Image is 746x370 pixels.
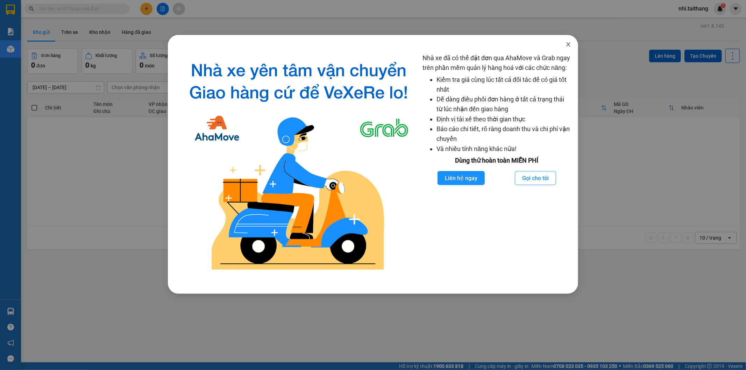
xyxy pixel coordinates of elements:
div: Dùng thử hoàn toàn MIỄN PHÍ [422,156,571,165]
li: Và nhiều tính năng khác nữa! [436,144,571,154]
img: logo [180,53,417,276]
li: Báo cáo chi tiết, rõ ràng doanh thu và chi phí vận chuyển [436,124,571,144]
span: Liên hệ ngay [445,174,477,183]
li: Kiểm tra giá cùng lúc tất cả đối tác để có giá tốt nhất [436,75,571,95]
div: Nhà xe đã có thể đặt đơn qua AhaMove và Grab ngay trên phần mềm quản lý hàng hoá với các chức năng: [422,53,571,276]
li: Dễ dàng điều phối đơn hàng ở tất cả trạng thái từ lúc nhận đến giao hàng [436,94,571,114]
button: Gọi cho tôi [515,171,556,185]
button: Liên hệ ngay [438,171,485,185]
span: close [566,42,571,47]
button: Close [559,35,578,55]
li: Định vị tài xế theo thời gian thực [436,114,571,124]
span: Gọi cho tôi [522,174,549,183]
